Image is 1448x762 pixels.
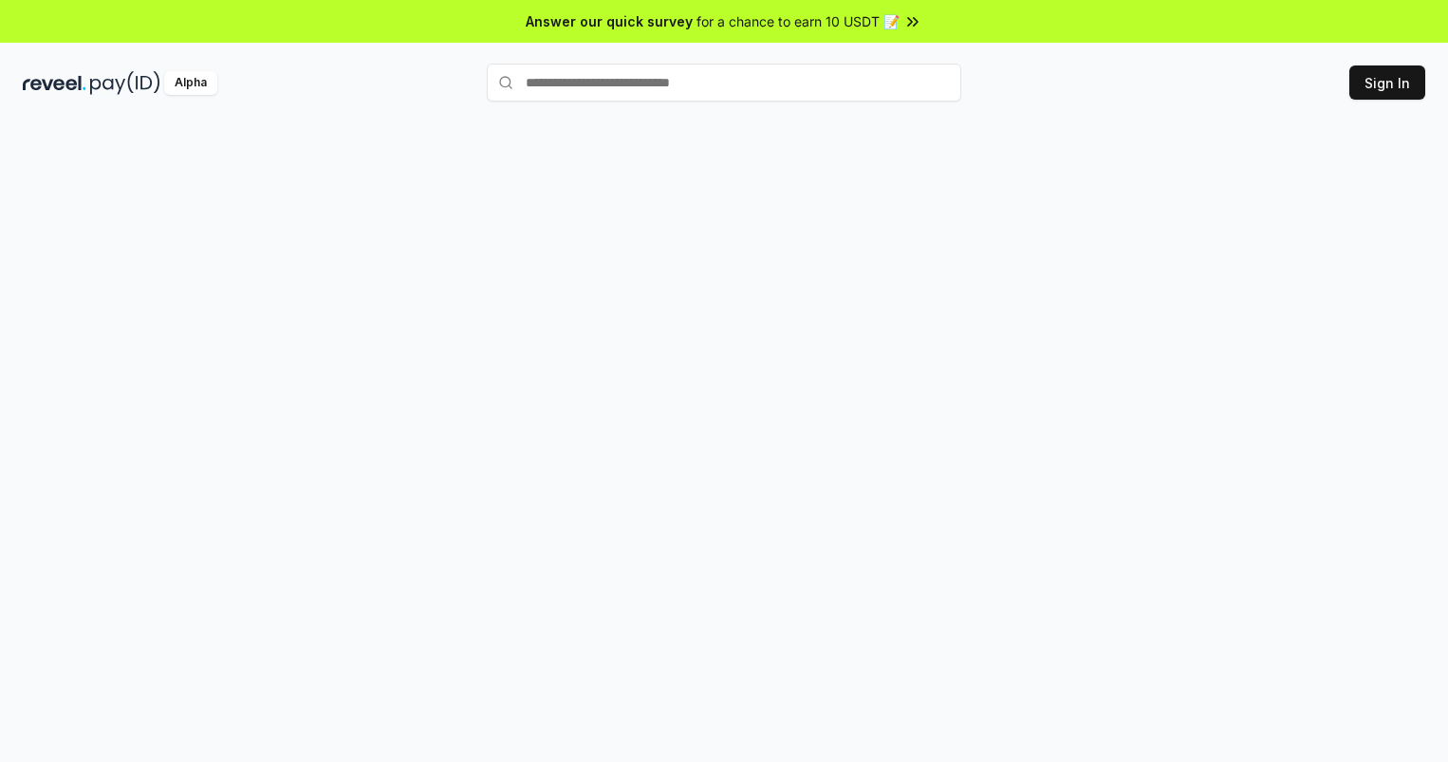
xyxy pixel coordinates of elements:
img: reveel_dark [23,71,86,95]
span: for a chance to earn 10 USDT 📝 [696,11,900,31]
span: Answer our quick survey [526,11,693,31]
div: Alpha [164,71,217,95]
img: pay_id [90,71,160,95]
button: Sign In [1349,65,1425,100]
